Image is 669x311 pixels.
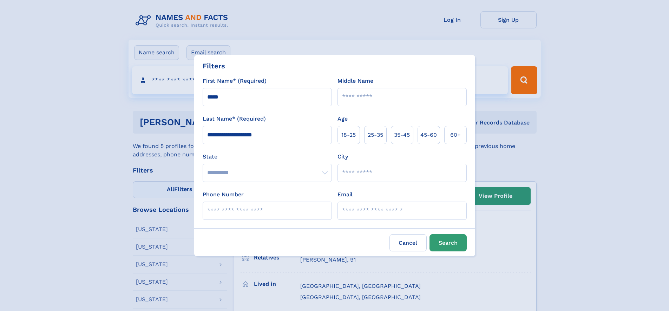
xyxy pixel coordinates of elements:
[450,131,461,139] span: 60+
[429,234,467,251] button: Search
[203,77,267,85] label: First Name* (Required)
[337,190,353,199] label: Email
[368,131,383,139] span: 25‑35
[203,153,332,161] label: State
[394,131,410,139] span: 35‑45
[337,153,348,161] label: City
[337,77,373,85] label: Middle Name
[341,131,356,139] span: 18‑25
[389,234,427,251] label: Cancel
[203,190,244,199] label: Phone Number
[203,61,225,71] div: Filters
[337,115,348,123] label: Age
[203,115,266,123] label: Last Name* (Required)
[420,131,437,139] span: 45‑60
